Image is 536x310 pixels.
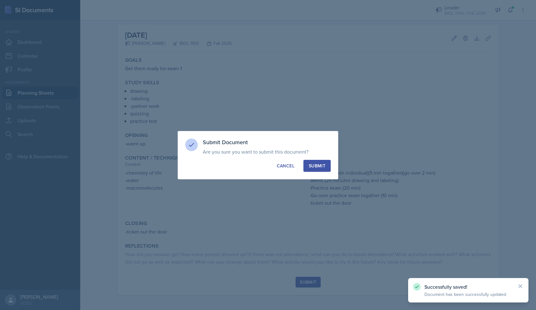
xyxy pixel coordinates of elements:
div: Cancel [277,163,294,169]
button: Cancel [271,160,300,172]
p: Are you sure you want to submit this document? [203,149,331,155]
h3: Submit Document [203,139,331,146]
p: Document has been successfully updated [424,291,512,297]
div: Submit [309,163,325,169]
button: Submit [303,160,331,172]
p: Successfully saved! [424,284,512,290]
